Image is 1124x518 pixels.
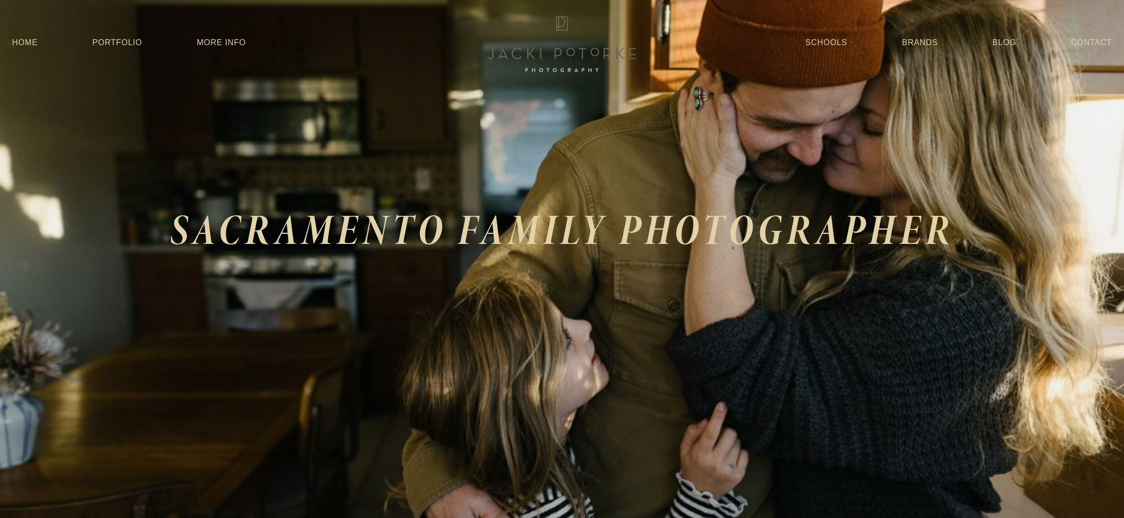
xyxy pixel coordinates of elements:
a: Schools [805,34,848,52]
a: Contact [1071,34,1112,52]
a: Home [12,34,38,52]
a: Blog [993,34,1017,52]
em: SACRAMENTO FAMILY PHOTOGRAPHER [170,200,954,258]
a: Portfolio [92,38,142,47]
a: Brands [902,34,938,52]
img: Jacki Potorke Sacramento Family Photographer [482,11,642,75]
a: More Info [197,34,246,52]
